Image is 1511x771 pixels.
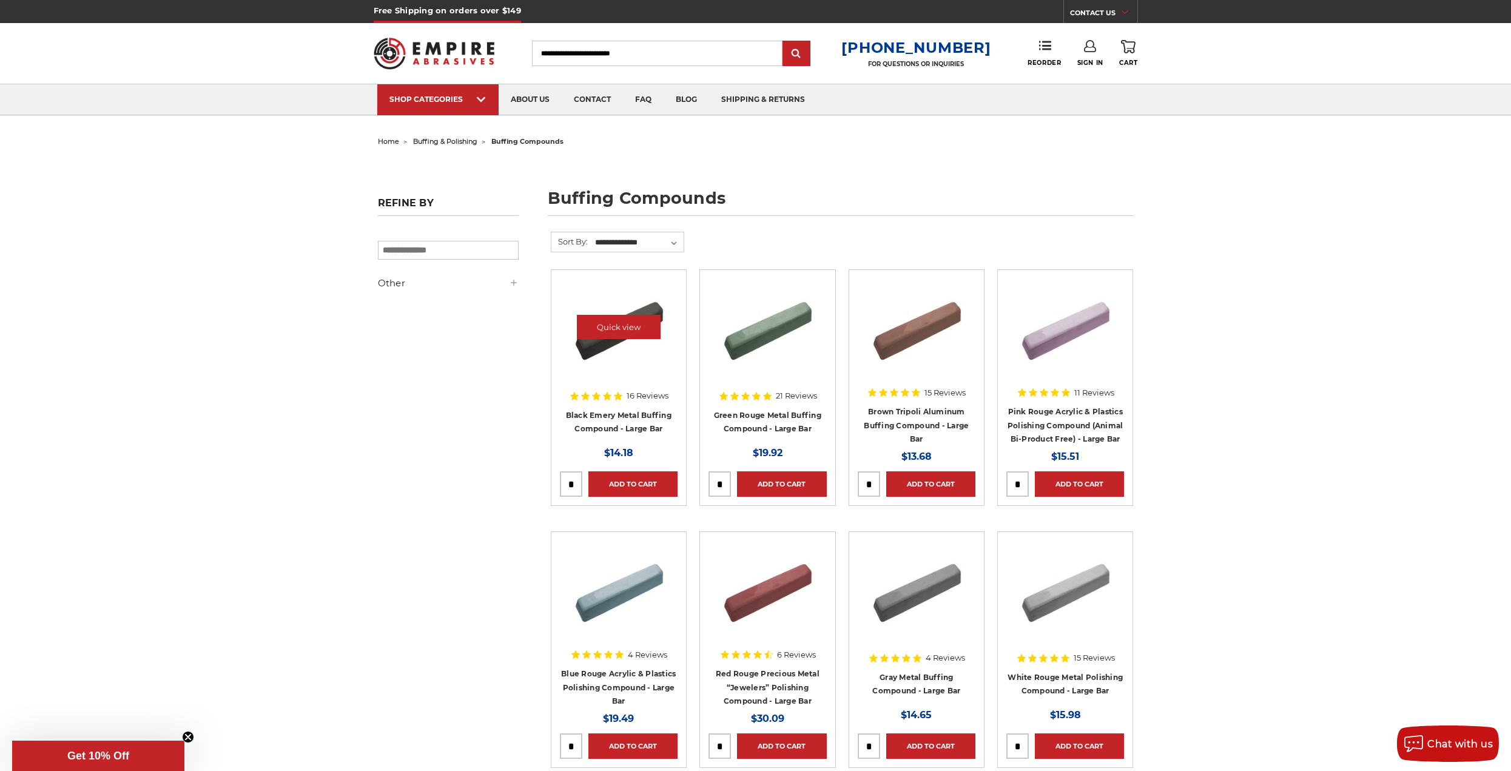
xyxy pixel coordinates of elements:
[886,733,975,759] a: Add to Cart
[1008,673,1123,696] a: White Rouge Metal Polishing Compound - Large Bar
[604,447,633,459] span: $14.18
[737,471,826,497] a: Add to Cart
[714,411,821,434] a: Green Rouge Metal Buffing Compound - Large Bar
[1023,315,1107,339] a: Quick view
[593,234,684,252] select: Sort By:
[560,540,678,658] a: Blue rouge polishing compound
[1077,59,1103,67] span: Sign In
[1017,540,1114,638] img: White Rouge Buffing Compound
[182,731,194,743] button: Close teaser
[588,733,678,759] a: Add to Cart
[628,651,667,659] span: 4 Reviews
[562,84,623,115] a: contact
[389,95,486,104] div: SHOP CATEGORIES
[875,315,958,339] a: Quick view
[725,315,809,339] a: Quick view
[719,278,816,375] img: Green Rouge Aluminum Buffing Compound
[12,741,184,771] div: Get 10% OffClose teaser
[719,540,816,638] img: Red Rouge Jewelers Buffing Compound
[708,278,826,396] a: Green Rouge Aluminum Buffing Compound
[664,84,709,115] a: blog
[627,392,668,400] span: 16 Reviews
[841,39,991,56] a: [PHONE_NUMBER]
[1006,540,1124,658] a: White Rouge Buffing Compound
[1006,278,1124,396] a: Pink Plastic Polishing Compound
[1008,407,1123,443] a: Pink Rouge Acrylic & Plastics Polishing Compound (Animal Bi-Product Free) - Large Bar
[776,392,817,400] span: 21 Reviews
[716,669,819,705] a: Red Rouge Precious Metal “Jewelers” Polishing Compound - Large Bar
[858,278,975,396] a: Brown Tripoli Aluminum Buffing Compound
[1051,451,1079,462] span: $15.51
[1119,40,1137,67] a: Cart
[588,471,678,497] a: Add to Cart
[561,669,676,705] a: Blue Rouge Acrylic & Plastics Polishing Compound - Large Bar
[924,389,966,397] span: 15 Reviews
[551,232,588,251] label: Sort By:
[603,713,634,724] span: $19.49
[378,197,519,216] h5: Refine by
[708,540,826,658] a: Red Rouge Jewelers Buffing Compound
[864,407,969,443] a: Brown Tripoli Aluminum Buffing Compound - Large Bar
[737,733,826,759] a: Add to Cart
[1074,654,1115,662] span: 15 Reviews
[709,84,817,115] a: shipping & returns
[875,577,958,601] a: Quick view
[491,137,564,146] span: buffing compounds
[577,577,661,601] a: Quick view
[841,60,991,68] p: FOR QUESTIONS OR INQUIRIES
[1028,40,1061,66] a: Reorder
[886,471,975,497] a: Add to Cart
[926,654,965,662] span: 4 Reviews
[413,137,477,146] a: buffing & polishing
[1074,389,1114,397] span: 11 Reviews
[1017,278,1114,375] img: Pink Plastic Polishing Compound
[1397,726,1499,762] button: Chat with us
[753,447,782,459] span: $19.92
[570,540,667,638] img: Blue rouge polishing compound
[1028,59,1061,67] span: Reorder
[901,709,932,721] span: $14.65
[378,137,399,146] a: home
[577,315,661,339] a: Quick view
[868,540,965,638] img: Gray Buffing Compound
[374,30,495,77] img: Empire Abrasives
[570,278,667,375] img: Black Stainless Steel Buffing Compound
[784,42,809,66] input: Submit
[1050,709,1081,721] span: $15.98
[1035,733,1124,759] a: Add to Cart
[1119,59,1137,67] span: Cart
[548,190,1134,216] h1: buffing compounds
[566,411,671,434] a: Black Emery Metal Buffing Compound - Large Bar
[872,673,960,696] a: Gray Metal Buffing Compound - Large Bar
[67,750,129,762] span: Get 10% Off
[1070,6,1137,23] a: CONTACT US
[868,278,965,375] img: Brown Tripoli Aluminum Buffing Compound
[751,713,784,724] span: $30.09
[858,540,975,658] a: Gray Buffing Compound
[725,577,809,601] a: Quick view
[901,451,932,462] span: $13.68
[1427,738,1493,750] span: Chat with us
[499,84,562,115] a: about us
[1035,471,1124,497] a: Add to Cart
[777,651,816,659] span: 6 Reviews
[1023,577,1107,601] a: Quick view
[560,278,678,396] a: Black Stainless Steel Buffing Compound
[623,84,664,115] a: faq
[378,276,519,291] h5: Other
